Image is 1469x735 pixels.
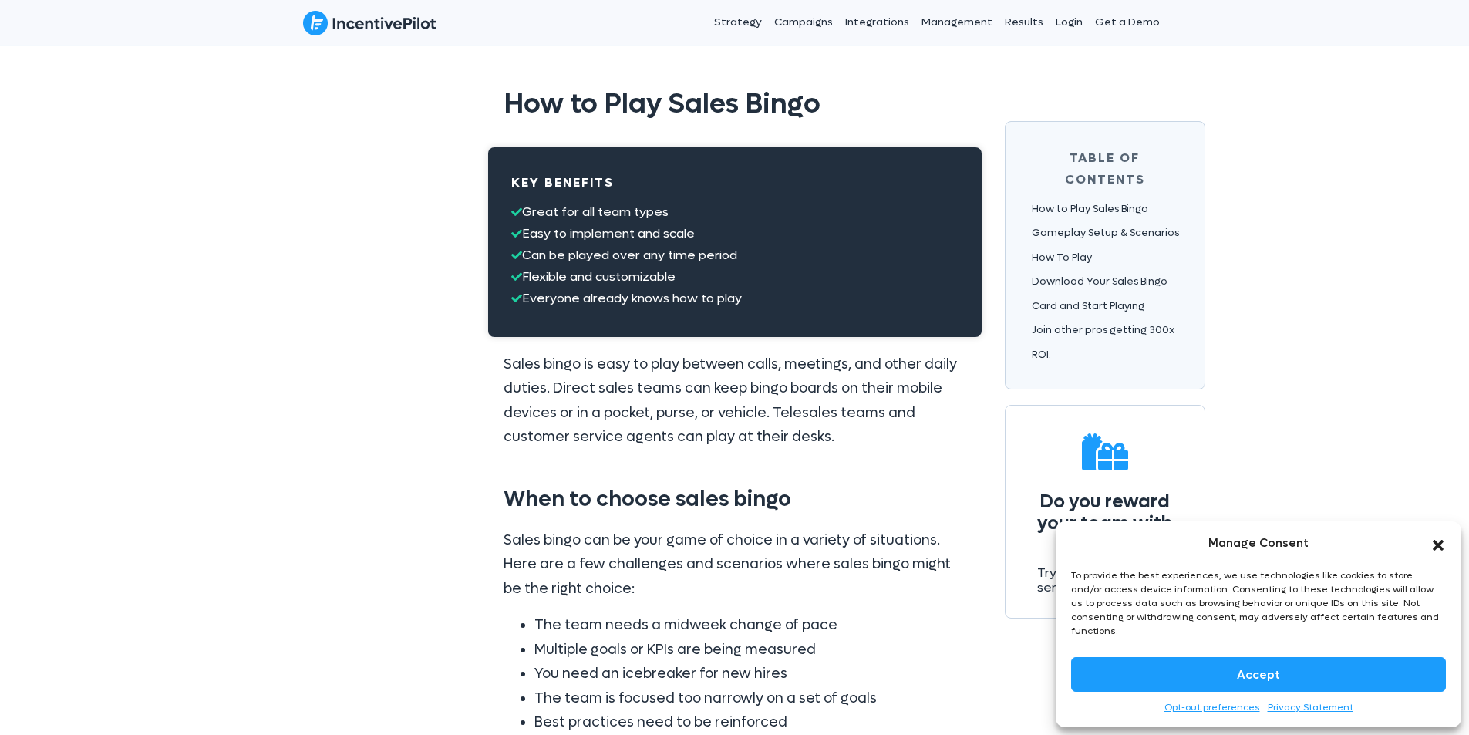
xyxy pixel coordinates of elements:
li: Best practices need to be reinforced [534,710,966,735]
img: IncentivePilot [303,10,436,36]
span: Table of Contents [1065,150,1145,187]
span: When to choose sales bingo [504,485,791,513]
a: How to Play Sales Bingo [1032,202,1148,215]
a: Join other pros getting 300x ROI. [1032,323,1174,361]
a: Management [915,3,999,42]
a: Download Your Sales Bingo Card and Start Playing [1032,275,1167,312]
a: Opt-out preferences [1164,700,1260,716]
div: Manage Consent [1208,533,1309,553]
p: Sales bingo can be your game of choice in a variety of situations. Here are a few challenges and ... [504,528,966,602]
button: Accept [1071,657,1446,692]
nav: Header Menu [602,3,1167,42]
p: Sales bingo is easy to play between calls, meetings, and other daily duties. Direct sales teams c... [504,352,966,450]
a: Strategy [708,3,768,42]
a: Get a Demo [1089,3,1166,42]
a: Privacy Statement [1268,700,1353,716]
a: Do you reward your team with gift cards? Try the easiest way to send gift cards [DATE]! [1005,405,1205,619]
a: Campaigns [768,3,839,42]
div: To provide the best experiences, we use technologies like cookies to store and/or access device i... [1071,568,1444,638]
li: The team is focused too narrowly on a set of goals [534,686,966,711]
a: Login [1050,3,1089,42]
a: Results [999,3,1050,42]
p: Try the easiest way to send gift cards [DATE]! [1029,565,1181,595]
p: Great for all team types Easy to implement and scale Can be played over any time period Flexible ... [511,201,959,309]
a: Gameplay Setup & Scenarios [1032,226,1179,239]
h4: Do you reward your team with gift cards? [1029,491,1181,558]
h3: Key Benefits [511,170,959,195]
div: Close dialog [1430,535,1446,551]
li: You need an icebreaker for new hires [534,662,966,686]
li: Multiple goals or KPIs are being measured [534,638,966,663]
li: The team needs a midweek change of pace [534,613,966,638]
span: How to Play Sales Bingo [504,86,820,122]
a: Integrations [839,3,915,42]
a: How To Play [1032,251,1092,264]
